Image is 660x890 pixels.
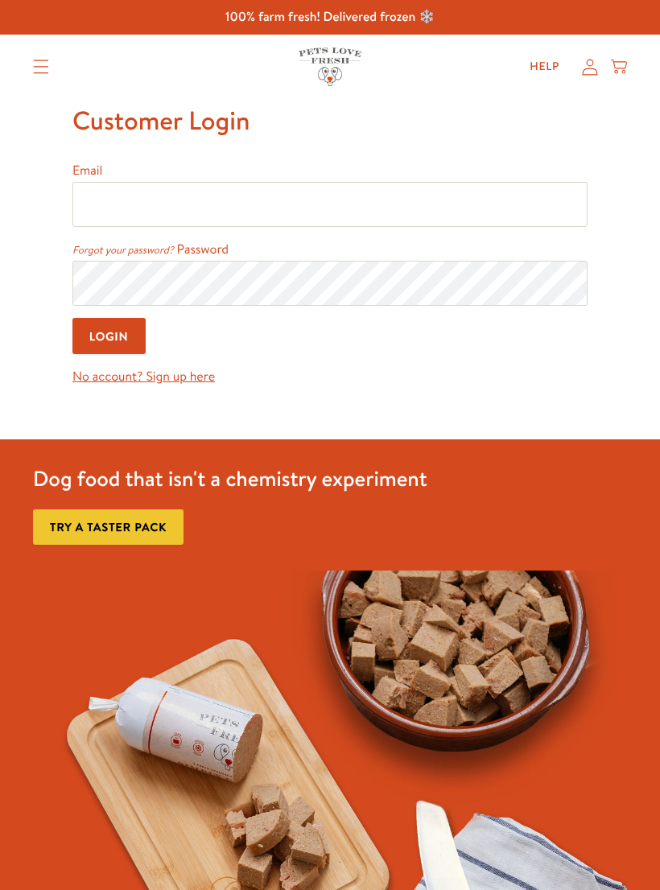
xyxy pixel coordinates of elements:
summary: Translation missing: en.sections.header.menu [20,47,62,87]
label: Password [177,241,229,258]
a: Help [517,51,572,83]
input: Login [72,318,146,354]
a: Forgot your password? [72,243,174,258]
h3: Dog food that isn't a chemistry experiment [33,465,427,492]
a: No account? Sign up here [72,368,215,385]
label: Email [72,162,102,179]
h1: Customer Login [72,99,588,142]
img: Pets Love Fresh [299,47,361,85]
a: Try a taster pack [33,509,184,546]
